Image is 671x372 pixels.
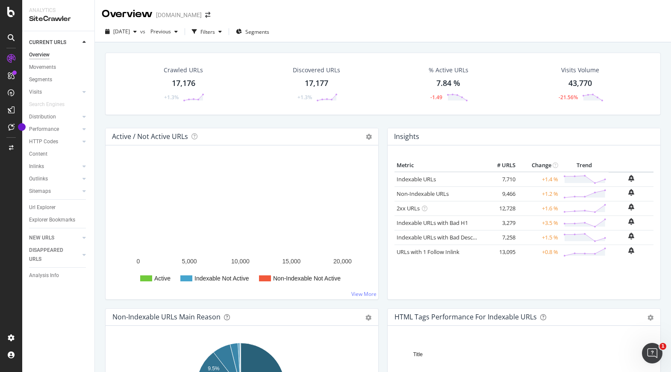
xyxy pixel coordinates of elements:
[483,159,518,172] th: # URLS
[628,233,634,239] div: bell-plus
[518,245,560,259] td: +0.8 %
[483,216,518,230] td: 3,279
[518,186,560,201] td: +1.2 %
[29,75,52,84] div: Segments
[628,175,634,182] div: bell-plus
[29,88,80,97] a: Visits
[29,174,48,183] div: Outlinks
[397,233,490,241] a: Indexable URLs with Bad Description
[29,162,80,171] a: Inlinks
[483,172,518,187] td: 7,710
[518,172,560,187] td: +1.4 %
[29,125,59,134] div: Performance
[147,28,171,35] span: Previous
[113,28,130,35] span: 2025 Sep. 10th
[29,7,88,14] div: Analytics
[29,203,56,212] div: Url Explorer
[29,112,56,121] div: Distribution
[518,159,560,172] th: Change
[297,94,312,101] div: +1.3%
[628,189,634,196] div: bell-plus
[29,216,75,224] div: Explorer Bookmarks
[29,50,88,59] a: Overview
[436,78,460,89] div: 7.84 %
[394,159,483,172] th: Metric
[29,216,88,224] a: Explorer Bookmarks
[147,25,181,38] button: Previous
[140,28,147,35] span: vs
[29,38,66,47] div: CURRENT URLS
[628,204,634,210] div: bell-plus
[102,7,153,21] div: Overview
[29,271,88,280] a: Analysis Info
[29,150,47,159] div: Content
[112,131,188,142] h4: Active / Not Active URLs
[29,203,88,212] a: Url Explorer
[29,50,50,59] div: Overview
[518,216,560,230] td: +3.5 %
[333,258,352,265] text: 20,000
[29,246,80,264] a: DISAPPEARED URLS
[397,248,459,256] a: URLs with 1 Follow Inlink
[397,204,420,212] a: 2xx URLs
[29,271,59,280] div: Analysis Info
[164,66,203,74] div: Crawled URLs
[561,66,599,74] div: Visits Volume
[18,123,26,131] div: Tooltip anchor
[29,233,54,242] div: NEW URLS
[642,343,662,363] iframe: Intercom live chat
[29,246,72,264] div: DISAPPEARED URLS
[29,63,88,72] a: Movements
[29,38,80,47] a: CURRENT URLS
[29,14,88,24] div: SiteCrawler
[560,159,609,172] th: Trend
[205,12,210,18] div: arrow-right-arrow-left
[29,88,42,97] div: Visits
[29,100,65,109] div: Search Engines
[397,219,468,227] a: Indexable URLs with Bad H1
[29,137,80,146] a: HTTP Codes
[154,275,171,282] text: Active
[305,78,328,89] div: 17,177
[430,94,442,101] div: -1.49
[394,313,537,321] div: HTML Tags Performance for Indexable URLs
[628,247,634,254] div: bell-plus
[156,11,202,19] div: [DOMAIN_NAME]
[112,159,368,292] svg: A chart.
[112,313,221,321] div: Non-Indexable URLs Main Reason
[29,187,80,196] a: Sitemaps
[200,28,215,35] div: Filters
[29,174,80,183] a: Outlinks
[483,186,518,201] td: 9,466
[29,137,58,146] div: HTTP Codes
[365,315,371,321] div: gear
[29,63,56,72] div: Movements
[232,25,273,38] button: Segments
[182,258,197,265] text: 5,000
[483,245,518,259] td: 13,095
[568,78,592,89] div: 43,770
[208,366,220,372] text: 9.5%
[194,275,249,282] text: Indexable Not Active
[172,78,195,89] div: 17,176
[413,351,423,357] text: Title
[483,201,518,216] td: 12,728
[164,94,179,101] div: +1.3%
[29,75,88,84] a: Segments
[366,134,372,140] i: Options
[397,190,449,198] a: Non-Indexable URLs
[429,66,468,74] div: % Active URLs
[29,162,44,171] div: Inlinks
[518,201,560,216] td: +1.6 %
[102,25,140,38] button: [DATE]
[351,290,377,298] a: View More
[29,233,80,242] a: NEW URLS
[29,125,80,134] a: Performance
[394,131,419,142] h4: Insights
[273,275,341,282] text: Non-Indexable Not Active
[518,230,560,245] td: +1.5 %
[559,94,578,101] div: -21.56%
[659,343,666,350] span: 1
[29,112,80,121] a: Distribution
